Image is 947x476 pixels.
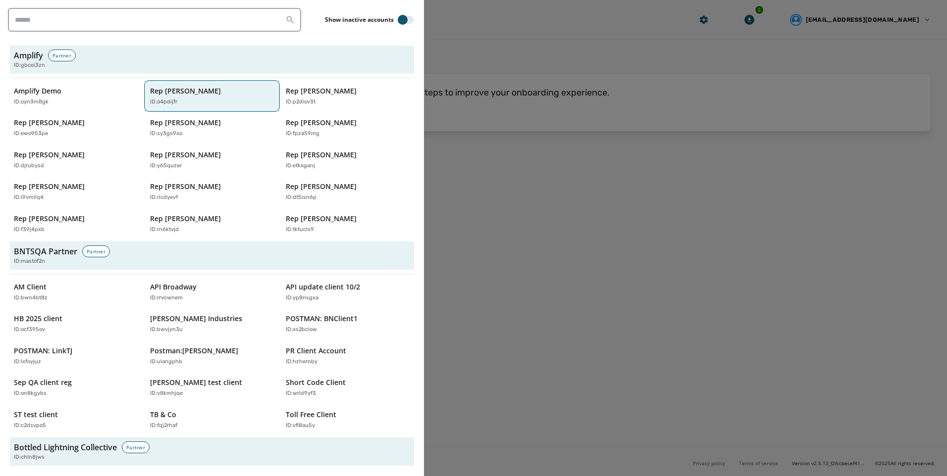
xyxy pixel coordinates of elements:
p: ID: yp8nsgxa [286,294,318,302]
p: ID: xs2bciow [286,326,317,334]
p: Rep [PERSON_NAME] [286,214,357,224]
p: Rep [PERSON_NAME] [150,182,221,191]
span: ID: chln8jws [14,453,45,462]
span: ID: gbcoi3zn [14,61,45,70]
p: ID: ewo953pe [14,130,48,138]
p: Rep [PERSON_NAME] [14,182,85,191]
p: ID: v8kmhjqe [150,389,183,398]
button: Rep [PERSON_NAME]ID:djrubysd [10,146,142,174]
button: Amplify DemoID:oyn3m8gk [10,82,142,110]
p: ID: wrid9yf3 [286,389,316,398]
p: ID: oyn3m8gk [14,98,49,106]
button: Rep [PERSON_NAME]ID:sy3gs9xo [146,114,278,142]
button: POSTMAN: BNClient1ID:xs2bciow [282,310,414,338]
p: ID: dt5isn6p [286,193,316,202]
h3: BNTSQA Partner [14,245,77,257]
h3: Bottled Lightning Collective [14,441,117,453]
p: ID: bwn4bt8z [14,294,48,302]
p: Sep QA client reg [14,378,72,387]
p: ID: fqj2rhaf [150,422,177,430]
button: Rep [PERSON_NAME]ID:y65quzer [146,146,278,174]
p: ID: sy3gs9xo [150,130,182,138]
p: ID: vfi8au5y [286,422,315,430]
p: Rep [PERSON_NAME] [150,118,221,128]
p: ID: bwvjyn3u [150,326,183,334]
p: Rep [PERSON_NAME] [286,182,357,191]
p: ID: lxfoyjuz [14,358,41,366]
button: Sep QA client regID:on8kgybs [10,374,142,402]
p: ID: i9vmilq4 [14,193,44,202]
button: AmplifyPartnerID:gbcoi3zn [10,46,414,74]
p: Rep [PERSON_NAME] [14,118,85,128]
p: Rep [PERSON_NAME] [14,214,85,224]
p: PR Client Account [286,346,346,356]
p: Rep [PERSON_NAME] [286,118,357,128]
button: TB & CoID:fqj2rhaf [146,406,278,434]
button: Rep [PERSON_NAME]ID:etkxganj [282,146,414,174]
button: POSTMAN: LinkTJID:lxfoyjuz [10,342,142,370]
p: ID: djrubysd [14,162,44,170]
p: ID: fpza59mg [286,130,319,138]
p: Short Code Client [286,378,346,387]
button: ST test clientID:c2dsvpo5 [10,406,142,434]
p: Rep [PERSON_NAME] [286,86,357,96]
button: Bottled Lightning CollectivePartnerID:chln8jws [10,437,414,466]
button: Rep [PERSON_NAME]ID:f39j4pxb [10,210,142,238]
p: ID: c2dsvpo5 [14,422,46,430]
button: Toll Free ClientID:vfi8au5y [282,406,414,434]
p: ID: etkxganj [286,162,315,170]
p: Rep [PERSON_NAME] [286,150,357,160]
h3: Amplify [14,49,43,61]
button: API BroadwayID:rrvcwnem [146,278,278,306]
span: ID: mastof2n [14,257,45,266]
button: Postman:[PERSON_NAME]ID:ulangphb [146,342,278,370]
div: Partner [122,441,150,453]
label: Show inactive accounts [325,16,394,24]
p: Toll Free Client [286,410,336,420]
button: API update client 10/2ID:yp8nsgxa [282,278,414,306]
button: Rep [PERSON_NAME]ID:dt5isn6p [282,178,414,206]
button: HB 2025 clientID:ocf395ov [10,310,142,338]
p: ID: a4pdijfr [150,98,177,106]
button: AM ClientID:bwn4bt8z [10,278,142,306]
p: ID: ulangphb [150,358,182,366]
button: Rep [PERSON_NAME]ID:tktucls9 [282,210,414,238]
p: [PERSON_NAME] test client [150,378,242,387]
p: TB & Co [150,410,176,420]
p: ID: tktucls9 [286,226,314,234]
div: Partner [48,49,76,61]
button: [PERSON_NAME] IndustriesID:bwvjyn3u [146,310,278,338]
button: Rep [PERSON_NAME]ID:rn6ktvjd [146,210,278,238]
p: HB 2025 client [14,314,62,324]
p: AM Client [14,282,47,292]
p: ID: hzhernby [286,358,317,366]
p: API update client 10/2 [286,282,360,292]
button: Rep [PERSON_NAME]ID:a4pdijfr [146,82,278,110]
p: ID: f39j4pxb [14,226,45,234]
button: PR Client AccountID:hzhernby [282,342,414,370]
div: Partner [82,245,110,257]
p: API Broadway [150,282,197,292]
button: Rep [PERSON_NAME]ID:p2diov3t [282,82,414,110]
button: Rep [PERSON_NAME]ID:ewo953pe [10,114,142,142]
button: Rep [PERSON_NAME]ID:i9vmilq4 [10,178,142,206]
p: Rep [PERSON_NAME] [150,86,221,96]
p: ID: on8kgybs [14,389,47,398]
button: Rep [PERSON_NAME]ID:ricdyevf [146,178,278,206]
button: Rep [PERSON_NAME]ID:fpza59mg [282,114,414,142]
p: POSTMAN: LinkTJ [14,346,72,356]
p: POSTMAN: BNClient1 [286,314,358,324]
p: ID: ocf395ov [14,326,45,334]
p: ID: rn6ktvjd [150,226,179,234]
p: Rep [PERSON_NAME] [150,150,221,160]
p: ID: y65quzer [150,162,182,170]
p: ID: rrvcwnem [150,294,183,302]
p: Postman:[PERSON_NAME] [150,346,238,356]
button: BNTSQA PartnerPartnerID:mastof2n [10,241,414,270]
p: ID: ricdyevf [150,193,178,202]
p: ID: p2diov3t [286,98,316,106]
p: ST test client [14,410,58,420]
button: Short Code ClientID:wrid9yf3 [282,374,414,402]
p: [PERSON_NAME] Industries [150,314,242,324]
p: Amplify Demo [14,86,61,96]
